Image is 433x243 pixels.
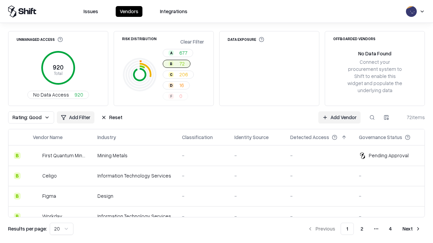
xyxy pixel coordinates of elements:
[290,192,348,199] div: -
[156,6,191,17] button: Integrations
[97,134,116,141] div: Industry
[33,193,40,199] img: Figma
[234,192,279,199] div: -
[122,37,157,40] div: Risk Distribution
[163,60,190,68] button: B72
[369,152,409,159] div: Pending Approval
[182,134,213,141] div: Classification
[97,111,127,124] button: Reset
[163,81,190,89] button: D16
[358,50,391,57] div: No Data Found
[228,37,264,42] div: Data Exposure
[290,134,329,141] div: Detected Access
[168,61,174,66] div: B
[14,213,21,220] div: B
[179,82,184,89] span: 16
[398,114,425,121] div: 72 items
[234,134,269,141] div: Identity Source
[179,37,205,47] button: Clear Filter
[163,49,193,57] button: A677
[42,213,62,220] div: Workday
[163,71,194,79] button: C206
[168,83,174,88] div: D
[97,152,171,159] div: Mining Metals
[14,152,21,159] div: B
[27,91,89,99] button: No Data Access920
[97,192,171,199] div: Design
[33,172,40,179] img: Celigo
[179,60,185,67] span: 72
[384,223,397,235] button: 4
[97,172,171,179] div: Information Technology Services
[359,172,421,179] div: -
[234,152,279,159] div: -
[355,223,369,235] button: 2
[74,91,83,98] span: 920
[347,58,403,94] div: Connect your procurement system to Shift to enable this widget and populate the underlying data
[290,213,348,220] div: -
[359,213,421,220] div: -
[359,192,421,199] div: -
[54,71,63,76] tspan: Total
[179,71,188,78] span: 206
[359,134,402,141] div: Governance Status
[290,172,348,179] div: -
[8,111,54,124] button: Rating: Good
[97,213,171,220] div: Information Technology Services
[33,213,40,220] img: Workday
[14,193,21,199] div: B
[168,72,174,77] div: C
[398,223,425,235] button: Next
[179,49,187,56] span: 677
[8,225,47,232] p: Results per page:
[182,213,224,220] div: -
[182,172,224,179] div: -
[33,91,69,98] span: No Data Access
[182,192,224,199] div: -
[234,213,279,220] div: -
[333,37,375,40] div: Offboarded Vendors
[42,192,56,199] div: Figma
[168,50,174,56] div: A
[13,114,42,121] span: Rating: Good
[17,37,63,42] div: Unmanaged Access
[33,152,40,159] img: First Quantum Minerals
[303,223,425,235] nav: pagination
[290,152,348,159] div: -
[42,172,57,179] div: Celigo
[42,152,87,159] div: First Quantum Minerals
[234,172,279,179] div: -
[182,152,224,159] div: -
[33,134,63,141] div: Vendor Name
[318,111,361,124] a: Add Vendor
[14,172,21,179] div: B
[53,63,64,71] tspan: 920
[341,223,354,235] button: 1
[79,6,102,17] button: Issues
[57,111,94,124] button: Add Filter
[116,6,142,17] button: Vendors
